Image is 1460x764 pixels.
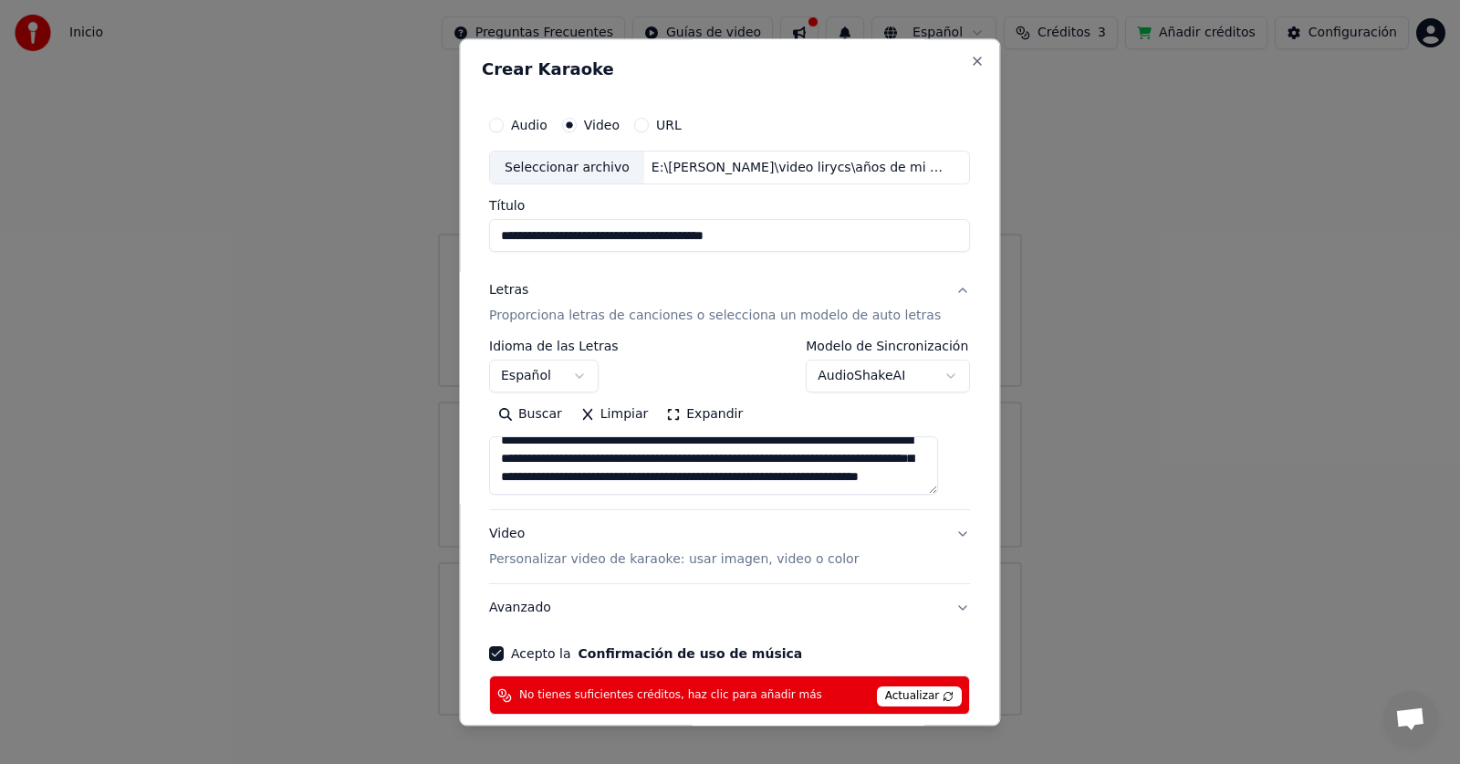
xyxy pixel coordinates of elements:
label: Idioma de las Letras [489,340,619,353]
div: LetrasProporciona letras de canciones o selecciona un modelo de auto letras [489,340,970,510]
div: Seleccionar archivo [490,152,644,184]
div: Letras [489,282,528,300]
button: Expandir [658,401,753,430]
button: Avanzado [489,585,970,633]
label: Video [584,119,620,131]
button: Limpiar [571,401,657,430]
button: LetrasProporciona letras de canciones o selecciona un modelo de auto letras [489,267,970,340]
div: Video [489,526,859,570]
p: Personalizar video de karaoke: usar imagen, video o color [489,551,859,570]
label: Título [489,200,970,213]
label: URL [656,119,682,131]
button: VideoPersonalizar video de karaoke: usar imagen, video o color [489,511,970,584]
button: Acepto la [579,648,803,661]
span: No tienes suficientes créditos, haz clic para añadir más [519,688,822,703]
button: Buscar [489,401,571,430]
div: E:\[PERSON_NAME]\video lirycs\años de mi viejo\[PERSON_NAME] años de mi viejo (final).mp4 [644,159,954,177]
span: Actualizar [877,687,963,707]
h2: Crear Karaoke [482,61,977,78]
label: Acepto la [511,648,802,661]
label: Audio [511,119,547,131]
p: Proporciona letras de canciones o selecciona un modelo de auto letras [489,308,941,326]
label: Modelo de Sincronización [807,340,971,353]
